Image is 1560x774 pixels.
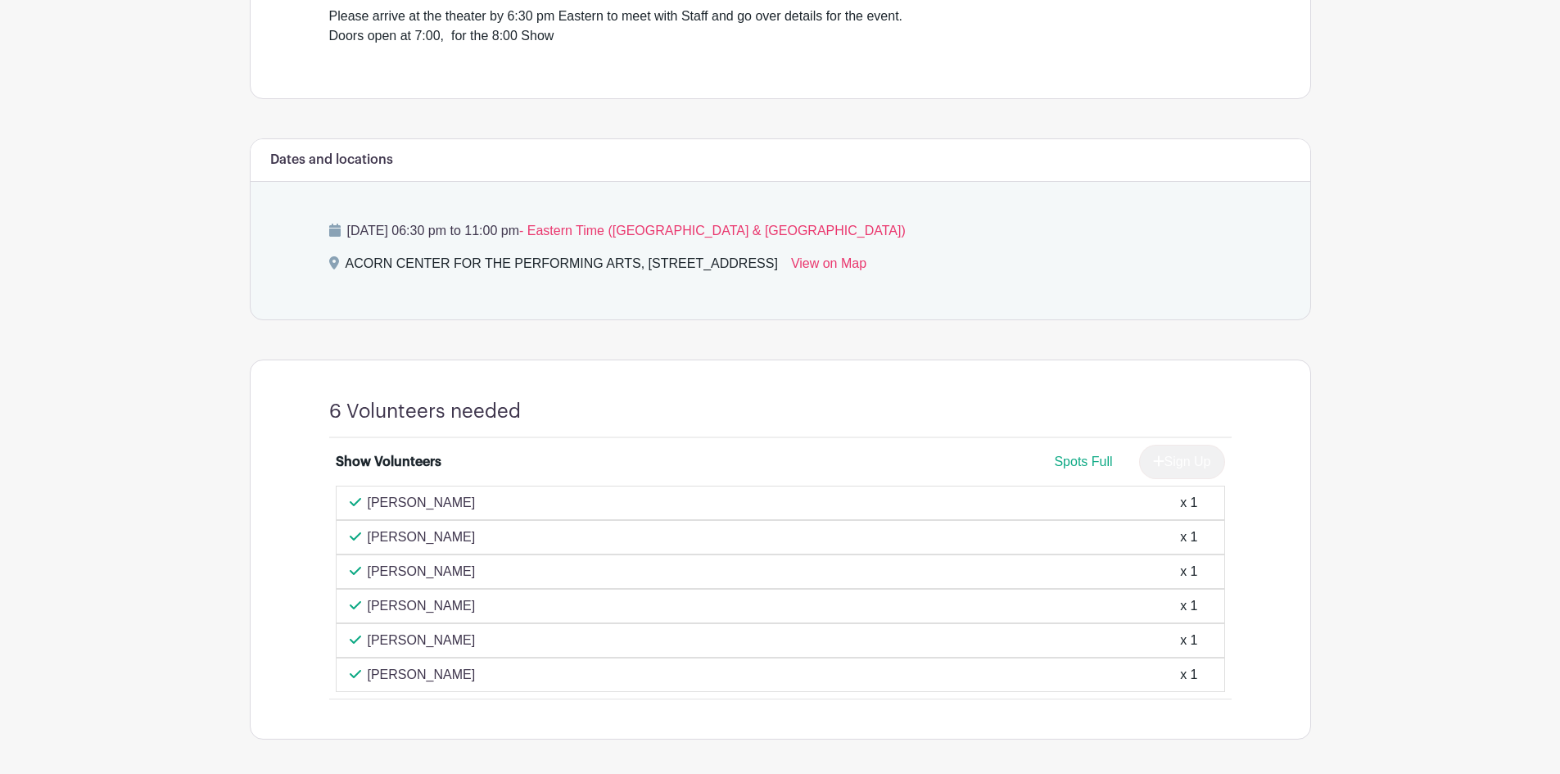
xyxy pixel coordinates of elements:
[368,631,476,650] p: [PERSON_NAME]
[1180,665,1197,685] div: x 1
[519,224,906,238] span: - Eastern Time ([GEOGRAPHIC_DATA] & [GEOGRAPHIC_DATA])
[368,493,476,513] p: [PERSON_NAME]
[1180,527,1197,547] div: x 1
[368,527,476,547] p: [PERSON_NAME]
[368,562,476,582] p: [PERSON_NAME]
[270,152,393,168] h6: Dates and locations
[368,596,476,616] p: [PERSON_NAME]
[1180,562,1197,582] div: x 1
[329,7,1232,46] div: Please arrive at the theater by 6:30 pm Eastern to meet with Staff and go over details for the ev...
[1054,455,1112,468] span: Spots Full
[791,254,866,280] a: View on Map
[336,452,441,472] div: Show Volunteers
[329,221,1232,241] p: [DATE] 06:30 pm to 11:00 pm
[1180,493,1197,513] div: x 1
[1180,596,1197,616] div: x 1
[368,665,476,685] p: [PERSON_NAME]
[329,400,521,423] h4: 6 Volunteers needed
[346,254,778,280] div: ACORN CENTER FOR THE PERFORMING ARTS, [STREET_ADDRESS]
[1180,631,1197,650] div: x 1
